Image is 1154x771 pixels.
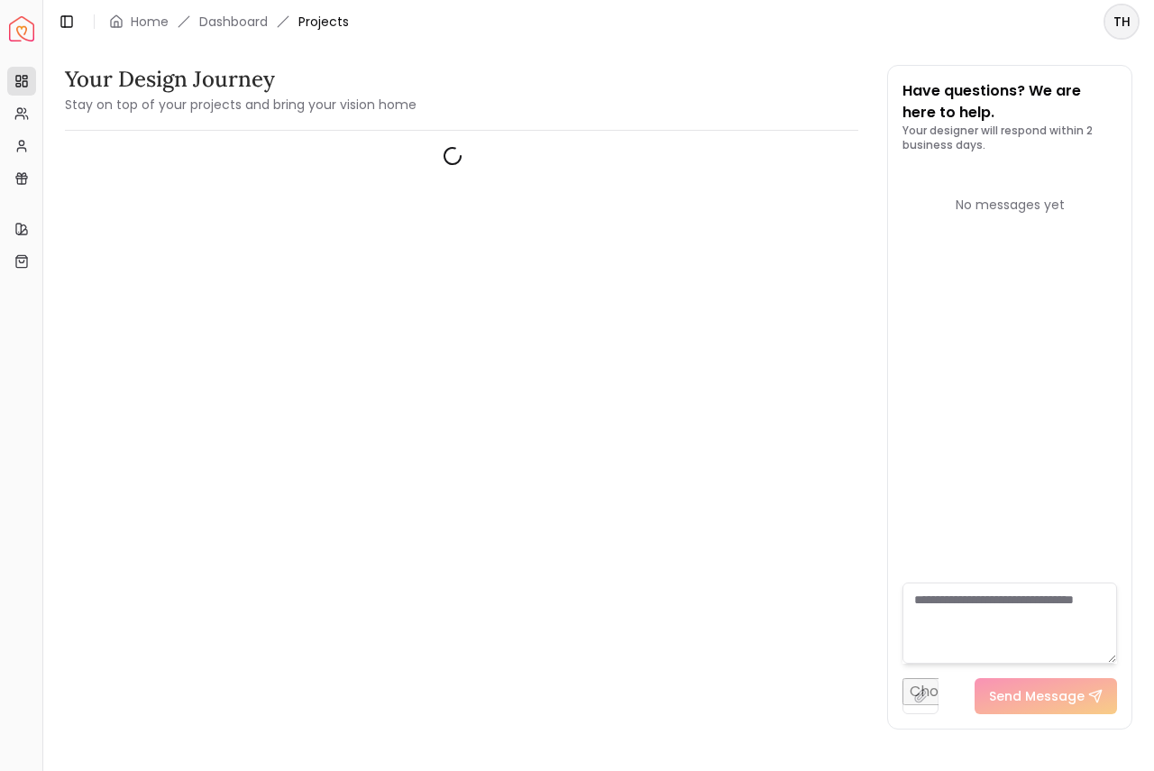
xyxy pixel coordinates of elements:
[65,65,417,94] h3: Your Design Journey
[131,13,169,31] a: Home
[902,196,1117,214] div: No messages yet
[9,16,34,41] img: Spacejoy Logo
[65,96,417,114] small: Stay on top of your projects and bring your vision home
[199,13,268,31] a: Dashboard
[9,16,34,41] a: Spacejoy
[298,13,349,31] span: Projects
[1104,4,1140,40] button: TH
[1105,5,1138,38] span: TH
[902,80,1117,124] p: Have questions? We are here to help.
[902,124,1117,152] p: Your designer will respond within 2 business days.
[109,13,349,31] nav: breadcrumb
